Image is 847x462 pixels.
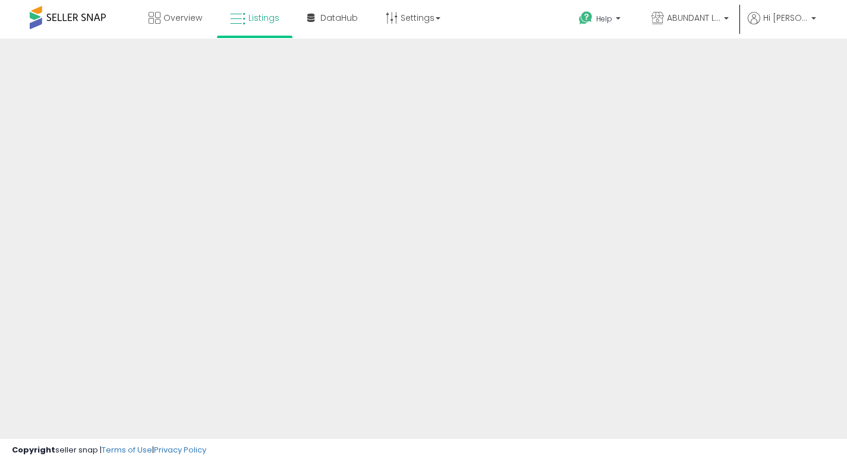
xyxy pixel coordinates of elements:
[569,2,632,39] a: Help
[320,12,358,24] span: DataHub
[12,444,55,455] strong: Copyright
[763,12,808,24] span: Hi [PERSON_NAME]
[12,445,206,456] div: seller snap | |
[248,12,279,24] span: Listings
[163,12,202,24] span: Overview
[102,444,152,455] a: Terms of Use
[748,12,816,39] a: Hi [PERSON_NAME]
[667,12,720,24] span: ABUNDANT LiFE
[154,444,206,455] a: Privacy Policy
[578,11,593,26] i: Get Help
[596,14,612,24] span: Help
